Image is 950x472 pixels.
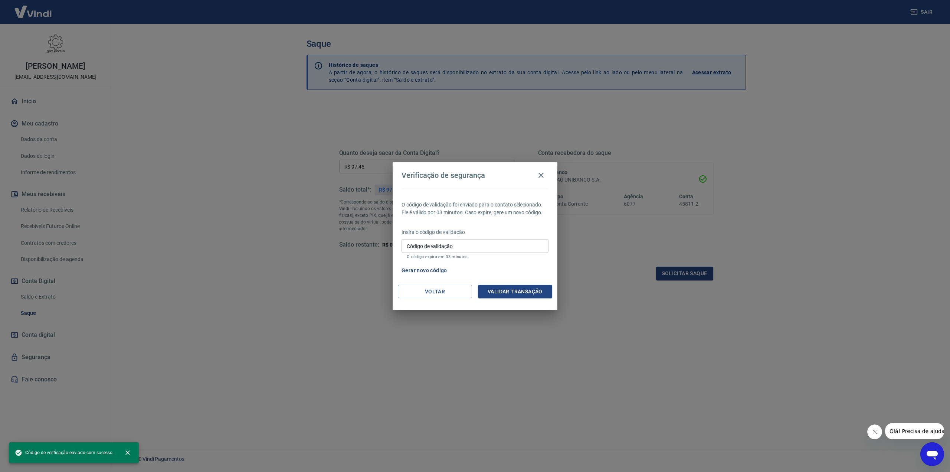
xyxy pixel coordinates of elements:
button: Validar transação [478,285,552,299]
iframe: Fechar mensagem [867,424,882,439]
span: Código de verificação enviado com sucesso. [15,449,114,456]
p: Insira o código de validação [402,228,548,236]
button: close [119,445,136,461]
iframe: Botão para abrir a janela de mensagens [920,442,944,466]
span: Olá! Precisa de ajuda? [4,5,62,11]
button: Gerar novo código [399,264,450,277]
button: Voltar [398,285,472,299]
p: O código de validação foi enviado para o contato selecionado. Ele é válido por 03 minutos. Caso e... [402,201,548,217]
iframe: Mensagem da empresa [885,423,944,439]
p: O código expira em 03 minutos. [407,254,543,259]
h4: Verificação de segurança [402,171,485,180]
